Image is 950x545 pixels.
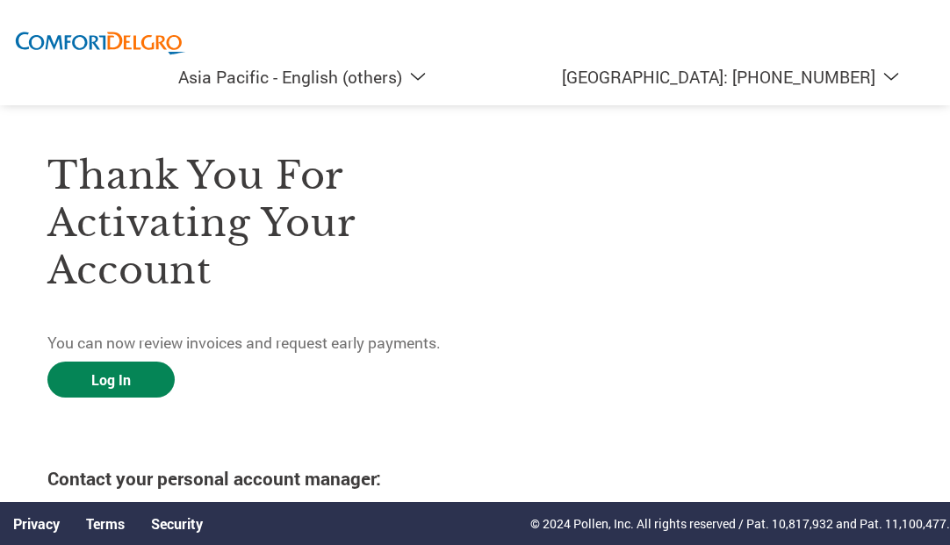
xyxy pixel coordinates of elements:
a: Log In [47,362,175,398]
a: Privacy [13,514,60,533]
img: ComfortDelGro [13,18,189,66]
p: You can now review invoices and request early payments. [47,332,475,355]
a: Security [151,514,203,533]
h4: Contact your personal account manager: [47,466,475,491]
h3: Thank you for activating your account [47,152,475,294]
a: Terms [86,514,125,533]
p: © 2024 Pollen, Inc. All rights reserved / Pat. 10,817,932 and Pat. 11,100,477. [530,514,950,533]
